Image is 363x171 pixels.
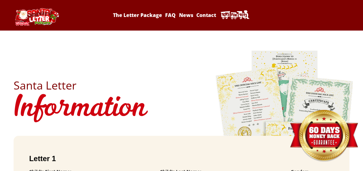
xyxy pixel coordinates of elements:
a: Contact [195,12,217,19]
a: News [178,12,194,19]
img: Santa Letter Logo [14,8,60,26]
a: The Letter Package [112,12,163,19]
a: FAQ [164,12,177,19]
h1: Information [14,91,349,127]
h2: Santa Letter [14,80,349,91]
h2: Letter 1 [29,154,334,163]
img: Money Back Guarantee [289,110,359,162]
